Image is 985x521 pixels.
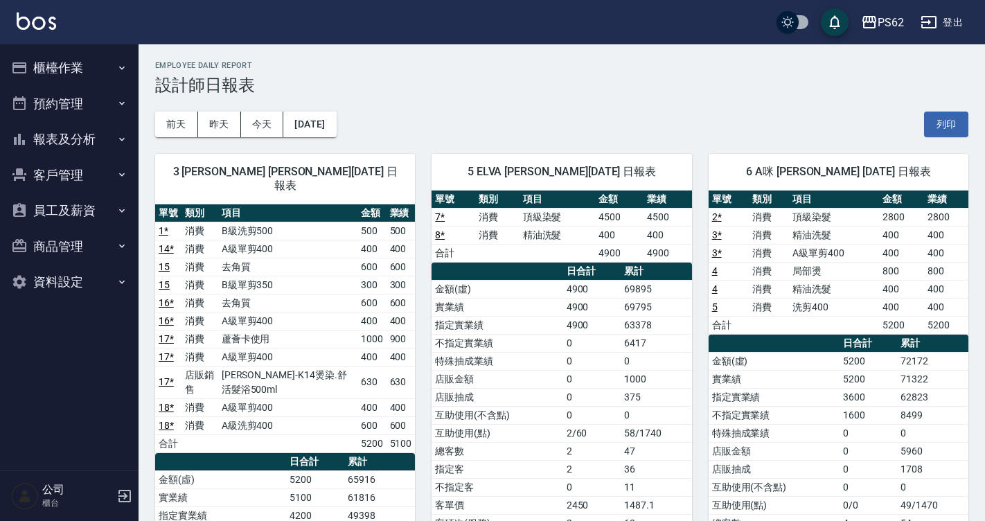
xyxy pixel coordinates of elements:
[218,222,357,240] td: B級洗剪500
[181,294,218,312] td: 消費
[621,460,692,478] td: 36
[789,191,879,209] th: 項目
[17,12,56,30] img: Logo
[563,442,621,460] td: 2
[924,112,968,137] button: 列印
[709,352,840,370] td: 金額(虛)
[357,348,387,366] td: 400
[181,258,218,276] td: 消費
[387,240,416,258] td: 400
[644,208,692,226] td: 4500
[563,298,621,316] td: 4900
[218,312,357,330] td: A級單剪400
[789,244,879,262] td: A級單剪400
[520,208,596,226] td: 頂級染髮
[897,478,968,496] td: 0
[897,496,968,514] td: 49/1470
[709,191,968,335] table: a dense table
[357,366,387,398] td: 630
[897,460,968,478] td: 1708
[924,262,968,280] td: 800
[475,226,519,244] td: 消費
[432,352,562,370] td: 特殊抽成業績
[563,334,621,352] td: 0
[387,312,416,330] td: 400
[621,298,692,316] td: 69795
[218,276,357,294] td: B級單剪350
[387,366,416,398] td: 630
[432,334,562,352] td: 不指定實業績
[387,416,416,434] td: 600
[644,191,692,209] th: 業績
[563,460,621,478] td: 2
[357,416,387,434] td: 600
[709,370,840,388] td: 實業績
[218,240,357,258] td: A級單剪400
[563,388,621,406] td: 0
[198,112,241,137] button: 昨天
[878,14,904,31] div: PS62
[595,191,644,209] th: 金額
[357,222,387,240] td: 500
[155,76,968,95] h3: 設計師日報表
[387,204,416,222] th: 業績
[387,222,416,240] td: 500
[155,61,968,70] h2: Employee Daily Report
[181,330,218,348] td: 消費
[218,204,357,222] th: 項目
[11,482,39,510] img: Person
[432,442,562,460] td: 總客數
[432,406,562,424] td: 互助使用(不含點)
[789,226,879,244] td: 精油洗髮
[563,280,621,298] td: 4900
[181,366,218,398] td: 店販銷售
[879,316,923,334] td: 5200
[712,265,718,276] a: 4
[283,112,336,137] button: [DATE]
[387,294,416,312] td: 600
[42,483,113,497] h5: 公司
[621,316,692,334] td: 63378
[897,370,968,388] td: 71322
[6,50,133,86] button: 櫃檯作業
[563,370,621,388] td: 0
[924,226,968,244] td: 400
[621,263,692,281] th: 累計
[218,330,357,348] td: 蘆薈卡使用
[789,280,879,298] td: 精油洗髮
[749,226,789,244] td: 消費
[709,424,840,442] td: 特殊抽成業績
[387,276,416,294] td: 300
[181,312,218,330] td: 消費
[387,330,416,348] td: 900
[344,470,416,488] td: 65916
[6,193,133,229] button: 員工及薪資
[357,434,387,452] td: 5200
[840,460,898,478] td: 0
[357,240,387,258] td: 400
[879,208,923,226] td: 2800
[897,406,968,424] td: 8499
[181,348,218,366] td: 消費
[218,366,357,398] td: [PERSON_NAME]-K14燙染.舒活髮浴500ml
[749,191,789,209] th: 類別
[432,478,562,496] td: 不指定客
[879,298,923,316] td: 400
[621,478,692,496] td: 11
[709,191,749,209] th: 單號
[357,204,387,222] th: 金額
[432,388,562,406] td: 店販抽成
[181,416,218,434] td: 消費
[924,316,968,334] td: 5200
[749,280,789,298] td: 消費
[840,370,898,388] td: 5200
[563,496,621,514] td: 2450
[924,298,968,316] td: 400
[725,165,952,179] span: 6 A咪 [PERSON_NAME] [DATE] 日報表
[840,352,898,370] td: 5200
[712,301,718,312] a: 5
[897,424,968,442] td: 0
[840,424,898,442] td: 0
[387,258,416,276] td: 600
[644,244,692,262] td: 4900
